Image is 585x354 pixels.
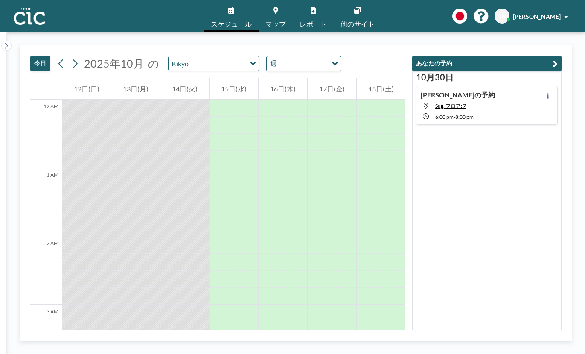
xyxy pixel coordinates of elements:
span: の [148,57,159,70]
div: 2 AM [30,236,62,305]
span: Suji, フロア: 7 [435,103,466,109]
input: Kikyo [169,56,250,71]
span: マップ [265,21,286,27]
div: 18日(土) [357,78,405,100]
input: Search for option [279,58,326,69]
div: 15日(水) [210,78,258,100]
span: スケジュール [211,21,252,27]
div: 14日(火) [160,78,209,100]
div: Search for option [267,56,341,71]
span: 他のサイト [341,21,375,27]
span: レポート [300,21,327,27]
span: 8:00 PM [455,114,474,120]
h4: [PERSON_NAME]の予約 [421,91,495,99]
span: AM [497,12,507,20]
span: 6:00 PM [435,114,454,120]
img: organization-logo [14,8,45,25]
div: 13日(月) [111,78,160,100]
button: 今日 [30,56,50,71]
span: [PERSON_NAME] [513,13,561,20]
button: あなたの予約 [412,56,562,71]
span: - [454,114,455,120]
div: 1 AM [30,168,62,236]
h3: 10月30日 [416,72,558,83]
div: 12日(日) [62,78,111,100]
div: 16日(木) [259,78,307,100]
div: 12 AM [30,100,62,168]
span: 週 [268,58,279,69]
span: 2025年10月 [84,57,144,70]
div: 17日(金) [308,78,356,100]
